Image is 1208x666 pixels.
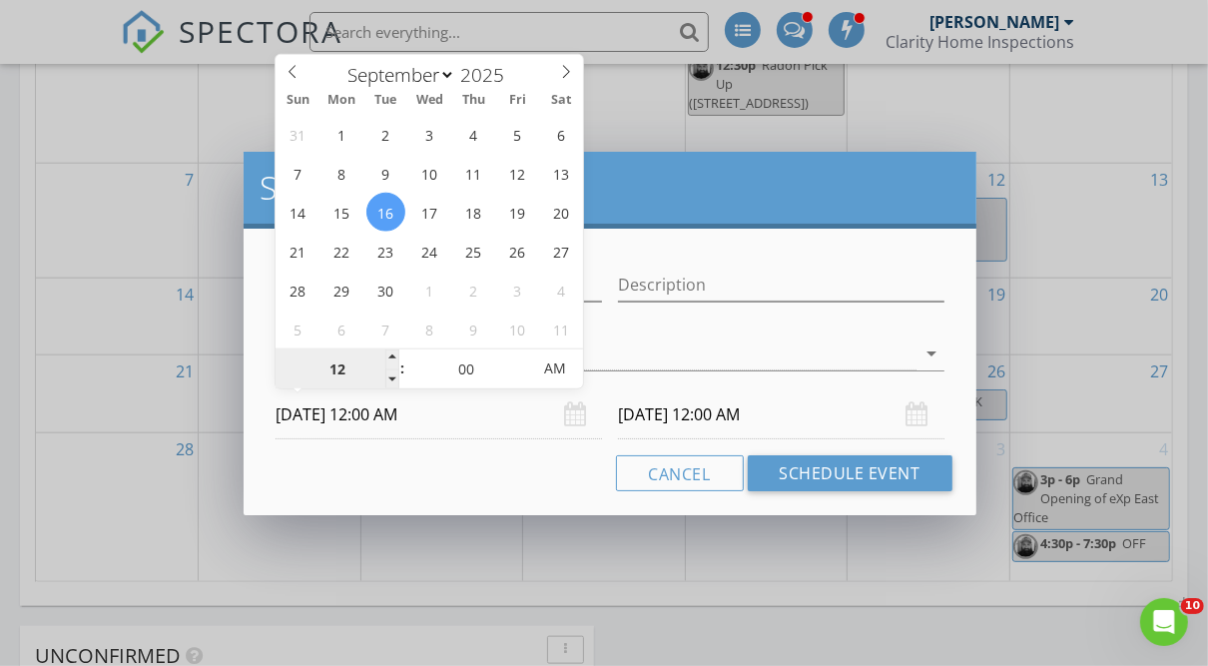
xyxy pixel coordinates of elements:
[322,310,361,348] span: October 6, 2025
[616,455,744,491] button: Cancel
[542,310,581,348] span: October 11, 2025
[279,232,317,271] span: September 21, 2025
[454,310,493,348] span: October 9, 2025
[279,271,317,310] span: September 28, 2025
[498,271,537,310] span: October 3, 2025
[279,193,317,232] span: September 14, 2025
[322,115,361,154] span: September 1, 2025
[498,232,537,271] span: September 26, 2025
[366,115,405,154] span: September 2, 2025
[454,232,493,271] span: September 25, 2025
[410,193,449,232] span: September 17, 2025
[498,310,537,348] span: October 10, 2025
[407,94,451,107] span: Wed
[542,115,581,154] span: September 6, 2025
[366,232,405,271] span: September 23, 2025
[399,348,405,388] span: :
[498,115,537,154] span: September 5, 2025
[410,310,449,348] span: October 8, 2025
[495,94,539,107] span: Fri
[454,154,493,193] span: September 11, 2025
[498,193,537,232] span: September 19, 2025
[279,310,317,348] span: October 5, 2025
[542,271,581,310] span: October 4, 2025
[528,348,583,388] span: Click to toggle
[366,271,405,310] span: September 30, 2025
[542,193,581,232] span: September 20, 2025
[279,115,317,154] span: August 31, 2025
[539,94,583,107] span: Sat
[410,271,449,310] span: October 1, 2025
[319,94,363,107] span: Mon
[366,154,405,193] span: September 9, 2025
[322,154,361,193] span: September 8, 2025
[618,390,944,439] input: Select date
[454,115,493,154] span: September 4, 2025
[410,232,449,271] span: September 24, 2025
[322,193,361,232] span: September 15, 2025
[322,271,361,310] span: September 29, 2025
[322,232,361,271] span: September 22, 2025
[363,94,407,107] span: Tue
[451,94,495,107] span: Thu
[454,271,493,310] span: October 2, 2025
[279,154,317,193] span: September 7, 2025
[276,94,319,107] span: Sun
[276,390,602,439] input: Select date
[920,341,944,365] i: arrow_drop_down
[1181,598,1204,614] span: 10
[542,154,581,193] span: September 13, 2025
[1140,598,1188,646] iframe: Intercom live chat
[748,455,952,491] button: Schedule Event
[410,154,449,193] span: September 10, 2025
[455,62,521,88] input: Year
[366,193,405,232] span: September 16, 2025
[410,115,449,154] span: September 3, 2025
[366,310,405,348] span: October 7, 2025
[498,154,537,193] span: September 12, 2025
[260,168,959,208] h2: Schedule Event
[454,193,493,232] span: September 18, 2025
[542,232,581,271] span: September 27, 2025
